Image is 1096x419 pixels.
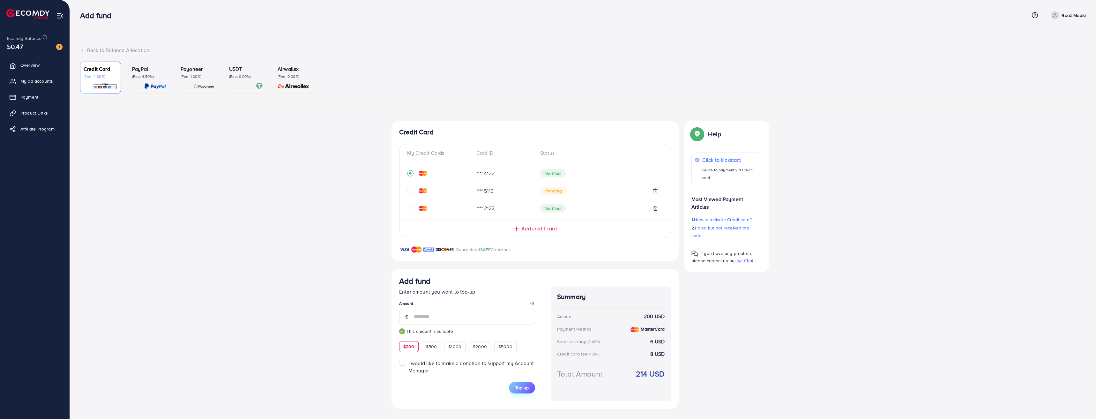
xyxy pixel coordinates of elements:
p: (Fee: 1.00%) [181,74,214,79]
span: If you have any problem, please contact us by [691,250,752,264]
legend: Amount [399,301,535,309]
span: Ecomdy Balance [7,35,41,41]
a: Rooz Media [1048,11,1086,19]
a: Affiliate Program [5,123,65,135]
img: Popup guide [691,251,698,257]
img: card [92,83,117,90]
div: My Credit Cards [407,149,471,157]
img: guide [399,328,405,334]
span: $2000 [473,343,487,350]
img: credit [419,188,427,193]
img: image [56,44,63,50]
img: Popup guide [691,128,703,140]
div: Total Amount [557,368,602,379]
img: card [256,83,263,90]
p: Payoneer [181,65,214,73]
img: logo [6,9,49,19]
h3: Add fund [399,276,430,286]
img: credit [419,206,427,211]
img: menu [56,12,63,19]
span: My ad accounts [20,78,53,84]
button: Top up [509,382,535,393]
div: Credit card fee [557,351,602,357]
span: $5000 [498,343,512,350]
p: 1. [691,216,760,223]
div: Service charge [557,338,602,345]
img: credit [630,327,639,332]
p: Credit Card [84,65,117,73]
p: Enter amount you want to top-up [399,288,535,296]
span: Product Links [20,110,48,116]
span: Live Chat [734,258,753,264]
svg: circle [407,205,414,212]
strong: 8 USD [650,350,665,358]
h4: Credit Card [399,128,671,136]
span: SAFE [480,246,491,253]
span: I tried but not received the code. [691,225,749,239]
span: Top up [515,385,529,391]
h3: Add fund [80,11,116,20]
span: $200 [403,343,414,350]
p: Airwallex [278,65,311,73]
p: PayPal [132,65,166,73]
p: Guaranteed Checkout [456,246,510,253]
span: Verified [540,169,566,177]
img: brand [399,246,410,253]
span: How to activate Credit card? [694,216,751,223]
p: Guide to payment via Credit card [702,166,757,182]
span: $500 [426,343,437,350]
div: Payment Method [557,326,592,332]
p: Rooz Media [1062,11,1086,19]
p: (Fee: 0.00%) [229,74,263,79]
a: Overview [5,59,65,71]
p: (Fee: 0.00%) [278,74,311,79]
p: (Fee: 4.00%) [84,74,117,79]
svg: circle [407,188,414,194]
img: card [144,83,166,90]
span: I would like to make a donation to support my Account Manager. [408,360,534,374]
strong: 200 USD [644,313,665,320]
img: brand [411,246,422,253]
a: My ad accounts [5,75,65,87]
span: Affiliate Program [20,126,55,132]
span: $0.47 [7,42,23,51]
p: 2. [691,224,760,239]
div: Amount [557,313,573,320]
p: Most Viewed Payment Articles [691,190,760,211]
img: credit [419,171,427,176]
small: (4.00%) [587,352,600,357]
div: Card ID [471,149,535,157]
div: Status [535,149,663,157]
span: $1000 [448,343,461,350]
p: Click to kickstart! [702,156,757,164]
a: Product Links [5,107,65,119]
strong: 6 USD [650,338,665,345]
img: brand [436,246,454,253]
span: Payment [20,94,38,100]
p: Help [708,130,721,138]
span: Pending [540,187,567,195]
strong: MasterCard [641,326,665,332]
img: card [276,83,311,90]
small: (3.00%) [588,339,600,344]
span: Overview [20,62,40,68]
iframe: Chat [1069,390,1091,414]
a: Payment [5,91,65,103]
div: Back to Balance Allocation [80,47,1086,54]
strong: 214 USD [636,368,665,379]
p: USDT [229,65,263,73]
img: brand [423,246,434,253]
small: This amount is suitable [399,328,535,334]
h4: Summary [557,293,665,301]
img: card [193,83,214,90]
span: Verified [540,204,566,213]
p: (Fee: 4.50%) [132,74,166,79]
span: Add credit card [521,225,556,232]
svg: record circle [407,170,414,176]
